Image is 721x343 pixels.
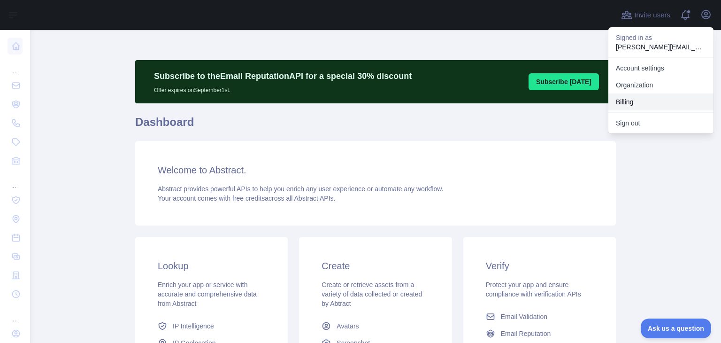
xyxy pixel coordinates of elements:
span: Protect your app and ensure compliance with verification APIs [486,281,581,298]
iframe: Toggle Customer Support [641,319,712,338]
button: Subscribe [DATE] [529,73,599,90]
a: IP Intelligence [154,318,269,335]
p: [PERSON_NAME][EMAIL_ADDRESS][PERSON_NAME][DOMAIN_NAME] [616,42,706,52]
span: Your account comes with across all Abstract APIs. [158,195,335,202]
span: Email Validation [501,312,547,321]
span: IP Intelligence [173,321,214,331]
span: Invite users [634,10,670,21]
h3: Create [322,259,429,273]
span: Enrich your app or service with accurate and comprehensive data from Abstract [158,281,257,307]
a: Email Validation [482,308,597,325]
div: ... [8,56,23,75]
a: Organization [608,77,713,94]
div: ... [8,171,23,190]
a: Account settings [608,60,713,77]
h3: Lookup [158,259,265,273]
a: Avatars [318,318,433,335]
button: Sign out [608,115,713,132]
span: Create or retrieve assets from a variety of data collected or created by Abtract [322,281,422,307]
span: Avatars [337,321,359,331]
h3: Welcome to Abstract. [158,164,593,177]
p: Signed in as [616,33,706,42]
span: Email Reputation [501,329,551,338]
a: Email Reputation [482,325,597,342]
p: Subscribe to the Email Reputation API for a special 30 % discount [154,70,412,83]
button: Invite users [619,8,672,23]
div: ... [8,304,23,323]
span: free credits [232,195,265,202]
button: Billing [608,94,713,110]
p: Offer expires on September 1st. [154,83,412,94]
h3: Verify [486,259,593,273]
span: Abstract provides powerful APIs to help you enrich any user experience or automate any workflow. [158,185,444,193]
h1: Dashboard [135,115,616,137]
